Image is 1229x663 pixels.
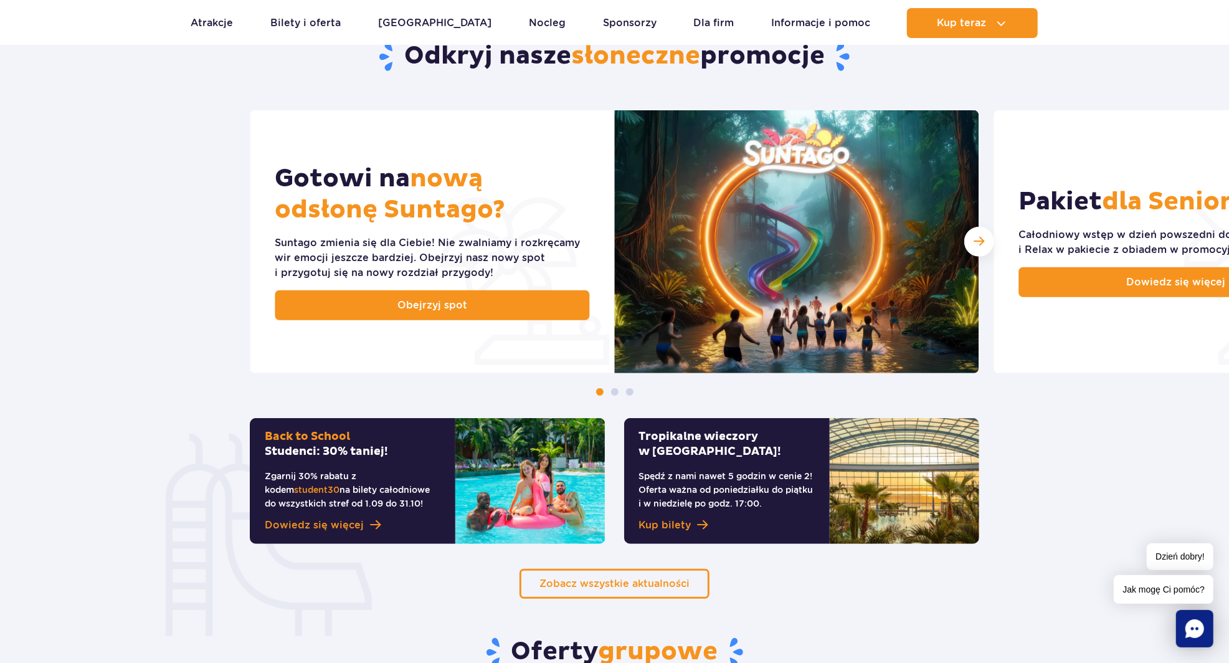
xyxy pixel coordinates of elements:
a: Nocleg [529,8,566,38]
img: Gotowi na nową odsłonę Suntago? [615,110,979,373]
a: Bilety i oferta [270,8,341,38]
p: Spędź z nami nawet 5 godzin w cenie 2! Oferta ważna od poniedziałku do piątku i w niedzielę po go... [639,469,815,510]
button: Kup teraz [907,8,1038,38]
a: [GEOGRAPHIC_DATA] [378,8,492,38]
a: Sponsorzy [603,8,657,38]
span: Dowiedz się więcej [265,518,364,533]
img: Tropikalne wieczory w&nbsp;Suntago! [830,418,979,544]
a: Informacje i pomoc [771,8,870,38]
span: nową odsłonę Suntago? [275,163,506,226]
img: Back to SchoolStudenci: 30% taniej! [455,418,605,544]
span: Kup bilety [639,518,691,533]
a: Dla firm [693,8,734,38]
h2: Odkryj nasze promocje [250,41,979,73]
div: Chat [1176,610,1213,647]
div: Następny slajd [964,227,994,257]
a: Atrakcje [191,8,234,38]
span: Zobacz wszystkie aktualności [539,578,690,589]
span: Dowiedz się więcej [1127,275,1226,290]
span: Dzień dobry! [1147,543,1213,570]
span: słoneczne [571,41,700,72]
a: Zobacz wszystkie aktualności [520,569,709,599]
img: zjeżdżalnia [166,434,372,636]
span: Kup teraz [937,17,986,29]
h2: Tropikalne wieczory w [GEOGRAPHIC_DATA]! [639,429,815,459]
p: Zgarnij 30% rabatu z kodem na bilety całodniowe do wszystkich stref od 1.09 do 31.10! [265,469,440,510]
div: Suntago zmienia się dla Ciebie! Nie zwalniamy i rozkręcamy wir emocji jeszcze bardziej. Obejrzyj ... [275,236,590,280]
span: Back to School [265,429,350,444]
a: Obejrzyj spot [275,290,590,320]
span: Jak mogę Ci pomóc? [1114,575,1213,604]
a: Dowiedz się więcej [265,518,440,533]
span: Obejrzyj spot [397,298,467,313]
a: Kup bilety [639,518,815,533]
h2: Gotowi na [275,163,590,226]
span: student30 [294,485,339,495]
h2: Studenci: 30% taniej! [265,429,440,459]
